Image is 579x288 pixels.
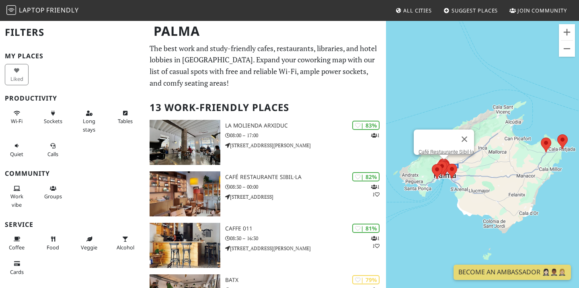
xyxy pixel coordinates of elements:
button: Coffee [5,232,29,254]
img: Caffe 011 [150,223,220,268]
span: Power sockets [44,117,62,125]
h1: Palma [147,20,384,42]
p: 08:30 – 00:00 [225,183,386,191]
h2: 13 Work-Friendly Places [150,95,381,120]
button: Zoom in [559,24,575,40]
span: Group tables [44,193,62,200]
p: 08:00 – 17:00 [225,132,386,139]
span: Quiet [10,150,23,158]
button: Calls [41,139,65,160]
button: Alcohol [113,232,137,254]
a: Join Community [506,3,570,18]
p: [STREET_ADDRESS][PERSON_NAME] [225,142,386,149]
button: Tables [113,107,137,128]
span: Video/audio calls [47,150,58,158]
span: Friendly [46,6,78,14]
h3: My Places [5,52,140,60]
h3: Batx [225,277,386,284]
span: People working [10,193,23,208]
a: Café Restaurante Sibil·la | 82% 11 Café Restaurante Sibil·la 08:30 – 00:00 [STREET_ADDRESS] [145,171,386,216]
p: 1 [371,132,380,139]
p: 1 1 [371,235,380,250]
button: Cards [5,257,29,278]
span: Laptop [19,6,45,14]
h3: Service [5,221,140,228]
h3: Caffe 011 [225,225,386,232]
div: | 79% [352,275,380,284]
a: Suggest Places [440,3,501,18]
img: LaptopFriendly [6,5,16,15]
a: Café Restaurante Sibil·la [419,149,474,155]
h3: Community [5,170,140,177]
span: Long stays [83,117,95,133]
p: 08:30 – 16:30 [225,235,386,242]
p: [STREET_ADDRESS][PERSON_NAME] [225,245,386,252]
span: Join Community [517,7,567,14]
h3: Café Restaurante Sibil·la [225,174,386,181]
h3: Productivity [5,95,140,102]
p: [STREET_ADDRESS] [225,193,386,201]
button: Food [41,232,65,254]
span: Food [47,244,59,251]
p: 1 1 [371,183,380,198]
span: Veggie [81,244,97,251]
a: All Cities [392,3,435,18]
button: Veggie [77,232,101,254]
div: | 83% [352,121,380,130]
img: La Molienda Arxiduc [150,120,220,165]
a: Become an Ambassador 🤵🏻‍♀️🤵🏾‍♂️🤵🏼‍♀️ [454,265,571,280]
span: Coffee [9,244,25,251]
img: Café Restaurante Sibil·la [150,171,220,216]
button: Sockets [41,107,65,128]
button: Long stays [77,107,101,136]
div: | 81% [352,224,380,233]
span: All Cities [403,7,432,14]
a: La Molienda Arxiduc | 83% 1 La Molienda Arxiduc 08:00 – 17:00 [STREET_ADDRESS][PERSON_NAME] [145,120,386,165]
button: Groups [41,182,65,203]
button: Wi-Fi [5,107,29,128]
button: Zoom out [559,41,575,57]
span: Suggest Places [452,7,498,14]
button: Quiet [5,139,29,160]
p: The best work and study-friendly cafes, restaurants, libraries, and hotel lobbies in [GEOGRAPHIC_... [150,43,381,89]
span: Stable Wi-Fi [11,117,23,125]
span: Credit cards [10,268,24,276]
button: Close [455,130,474,149]
button: Work vibe [5,182,29,211]
h2: Filters [5,20,140,45]
a: LaptopFriendly LaptopFriendly [6,4,79,18]
span: Alcohol [117,244,134,251]
h3: La Molienda Arxiduc [225,122,386,129]
div: | 82% [352,172,380,181]
span: Work-friendly tables [118,117,133,125]
a: Caffe 011 | 81% 11 Caffe 011 08:30 – 16:30 [STREET_ADDRESS][PERSON_NAME] [145,223,386,268]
